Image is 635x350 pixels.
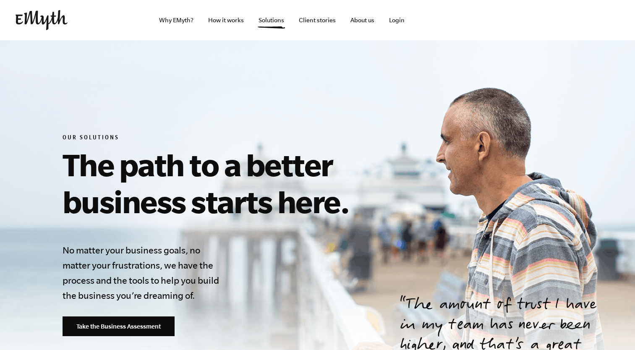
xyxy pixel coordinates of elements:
[63,243,224,303] h4: No matter your business goals, no matter your frustrations, we have the process and the tools to ...
[63,146,445,220] h1: The path to a better business starts here.
[63,316,175,337] a: Take the Business Assessment
[16,10,68,30] img: EMyth
[439,11,528,29] iframe: Embedded CTA
[63,134,445,143] h6: Our Solutions
[532,11,620,29] iframe: Embedded CTA
[593,310,635,350] iframe: Chat Widget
